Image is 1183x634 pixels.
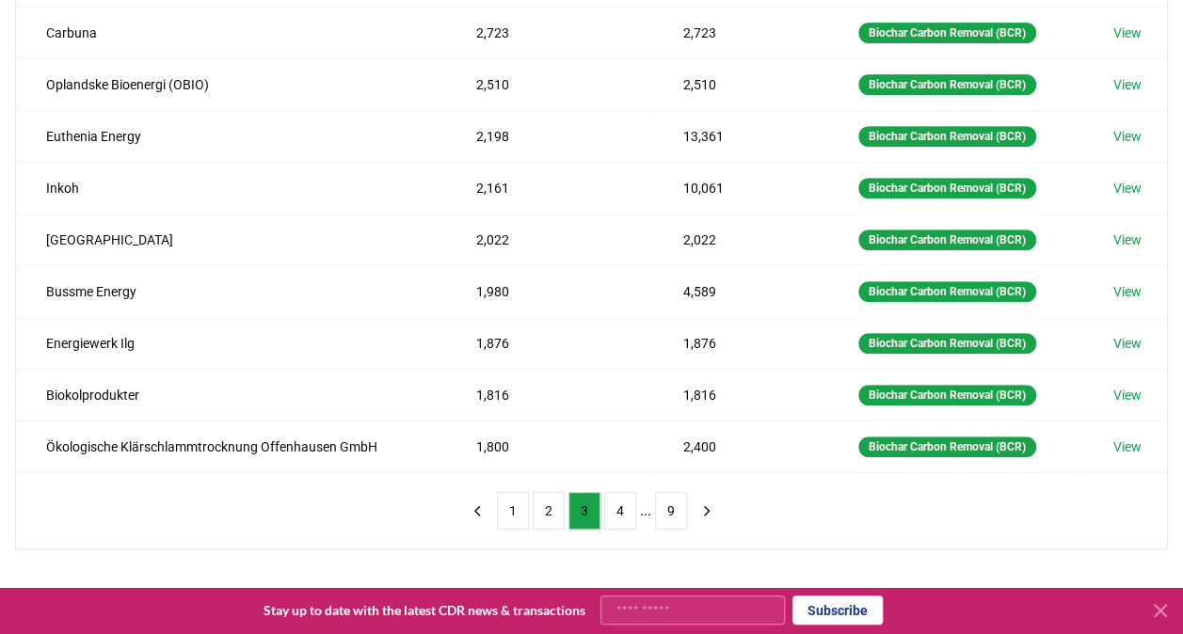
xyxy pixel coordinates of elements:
div: Biochar Carbon Removal (BCR) [858,436,1036,457]
td: 4,589 [653,265,828,317]
div: Biochar Carbon Removal (BCR) [858,281,1036,302]
td: 2,198 [446,110,652,162]
td: Biokolprodukter [16,369,446,420]
td: Energiewerk Ilg [16,317,446,369]
td: 1,980 [446,265,652,317]
td: 2,022 [446,214,652,265]
td: 1,800 [446,420,652,472]
td: 2,400 [653,420,828,472]
a: View [1113,75,1142,94]
button: previous page [461,492,493,530]
div: Biochar Carbon Removal (BCR) [858,23,1036,43]
td: 2,161 [446,162,652,214]
td: 1,816 [653,369,828,420]
td: Oplandske Bioenergi (OBIO) [16,58,446,110]
button: next page [691,492,723,530]
a: View [1113,282,1142,301]
a: View [1113,230,1142,249]
td: 1,876 [653,317,828,369]
td: 1,876 [446,317,652,369]
div: Biochar Carbon Removal (BCR) [858,126,1036,147]
td: 2,510 [446,58,652,110]
a: View [1113,179,1142,198]
td: 2,510 [653,58,828,110]
button: 3 [568,492,600,530]
div: Biochar Carbon Removal (BCR) [858,178,1036,198]
td: 2,723 [446,7,652,58]
li: ... [640,499,651,522]
a: View [1113,437,1142,456]
a: View [1113,386,1142,404]
a: View [1113,24,1142,42]
div: Biochar Carbon Removal (BCR) [858,333,1036,354]
a: View [1113,127,1142,146]
button: 4 [604,492,636,530]
td: 2,723 [653,7,828,58]
a: View [1113,334,1142,353]
div: Biochar Carbon Removal (BCR) [858,230,1036,250]
div: Biochar Carbon Removal (BCR) [858,74,1036,95]
div: Biochar Carbon Removal (BCR) [858,385,1036,405]
button: 2 [533,492,565,530]
td: Inkoh [16,162,446,214]
td: 2,022 [653,214,828,265]
td: Ökologische Klärschlammtrocknung Offenhausen GmbH [16,420,446,472]
td: Euthenia Energy [16,110,446,162]
td: [GEOGRAPHIC_DATA] [16,214,446,265]
td: 1,816 [446,369,652,420]
td: Bussme Energy [16,265,446,317]
td: Carbuna [16,7,446,58]
button: 9 [655,492,687,530]
button: 1 [497,492,529,530]
td: 13,361 [653,110,828,162]
td: 10,061 [653,162,828,214]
